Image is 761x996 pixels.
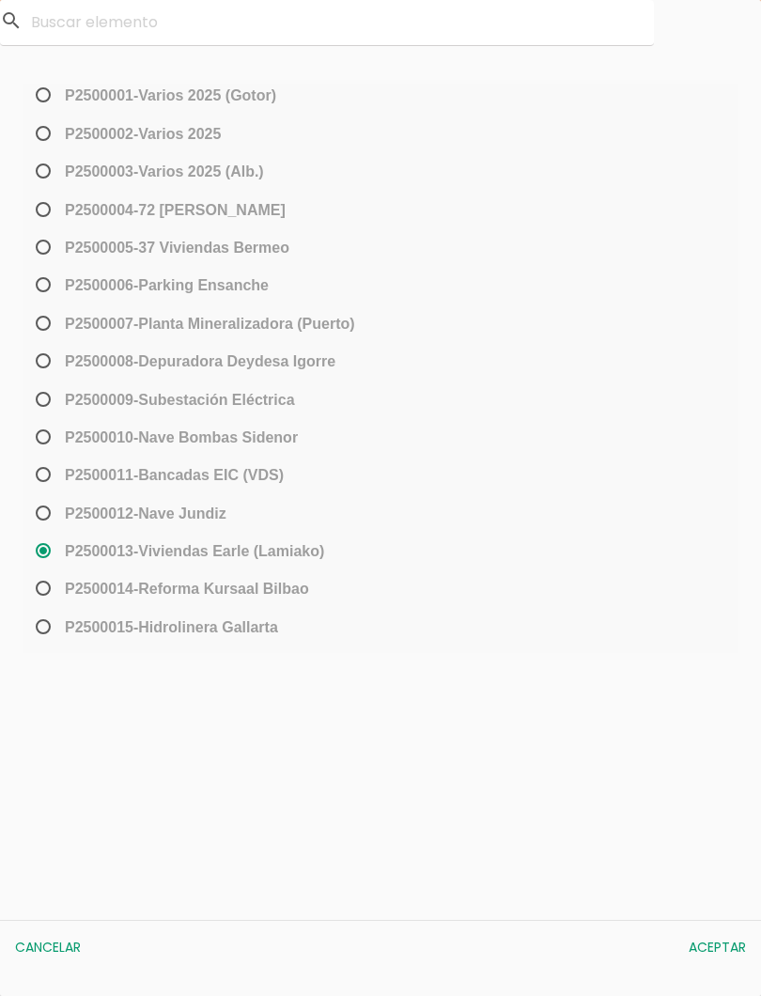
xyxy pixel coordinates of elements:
span: P2500002-Varios 2025 [32,122,221,146]
span: P2500004-72 [PERSON_NAME] [32,198,286,222]
span: P2500010-Nave Bombas Sidenor [32,426,298,449]
button: Aceptar [679,930,755,964]
span: P2500005-37 Viviendas Bermeo [32,236,289,259]
span: P2500013-Viviendas Earle (Lamiako) [32,539,324,563]
span: P2500009-Subestación Eléctrica [32,388,295,412]
span: P2500001-Varios 2025 (Gotor) [32,84,276,107]
span: P2500015-Hidrolinera Gallarta [32,615,278,639]
span: P2500011-Bancadas EIC (VDS) [32,463,284,487]
span: P2500003-Varios 2025 (Alb.) [32,160,264,183]
span: P2500008-Depuradora Deydesa Igorre [32,350,335,373]
span: P2500006-Parking Ensanche [32,273,269,297]
button: Cancelar [6,930,90,964]
span: P2500014-Reforma Kursaal Bilbao [32,577,309,600]
span: P2500012-Nave Jundiz [32,502,226,525]
span: P2500007-Planta Mineralizadora (Puerto) [32,312,355,335]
